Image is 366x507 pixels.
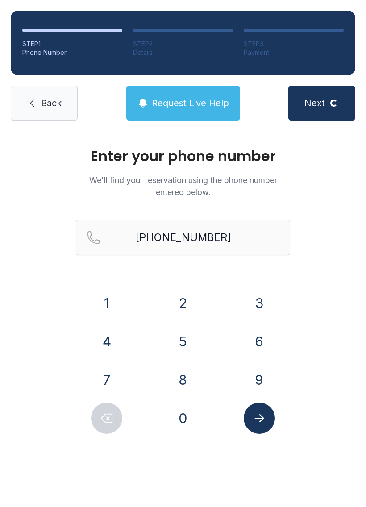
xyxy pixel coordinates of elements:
[167,287,199,319] button: 2
[22,48,122,57] div: Phone Number
[167,403,199,434] button: 0
[91,364,122,395] button: 7
[304,97,325,109] span: Next
[167,364,199,395] button: 8
[76,149,290,163] h1: Enter your phone number
[133,39,233,48] div: STEP 2
[244,326,275,357] button: 6
[244,39,344,48] div: STEP 3
[76,220,290,255] input: Reservation phone number
[41,97,62,109] span: Back
[244,48,344,57] div: Payment
[91,326,122,357] button: 4
[76,174,290,198] p: We'll find your reservation using the phone number entered below.
[152,97,229,109] span: Request Live Help
[244,287,275,319] button: 3
[22,39,122,48] div: STEP 1
[91,287,122,319] button: 1
[133,48,233,57] div: Details
[167,326,199,357] button: 5
[244,364,275,395] button: 9
[244,403,275,434] button: Submit lookup form
[91,403,122,434] button: Delete number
